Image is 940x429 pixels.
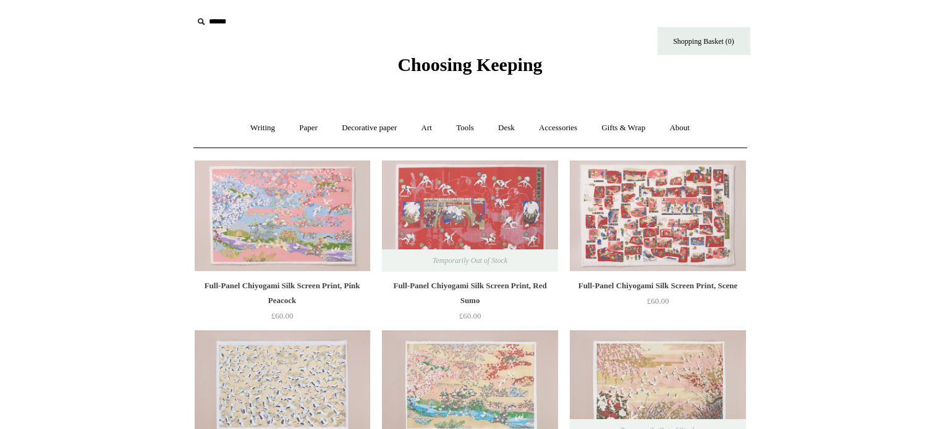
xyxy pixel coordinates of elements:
img: Full-Panel Chiyogami Silk Screen Print, Scene [570,160,745,272]
a: Full-Panel Chiyogami Silk Screen Print, Pink Peacock Full-Panel Chiyogami Silk Screen Print, Pink... [195,160,370,272]
a: Choosing Keeping [397,64,542,73]
a: Writing [239,112,286,144]
a: Shopping Basket (0) [658,27,750,55]
a: Full-Panel Chiyogami Silk Screen Print, Red Sumo £60.00 [382,278,557,329]
a: Full-Panel Chiyogami Silk Screen Print, Pink Peacock £60.00 [195,278,370,329]
div: Full-Panel Chiyogami Silk Screen Print, Red Sumo [385,278,554,308]
span: £60.00 [647,296,669,306]
span: £60.00 [459,311,481,320]
span: £60.00 [271,311,294,320]
a: About [658,112,701,144]
a: Full-Panel Chiyogami Silk Screen Print, Red Sumo Full-Panel Chiyogami Silk Screen Print, Red Sumo... [382,160,557,272]
img: Full-Panel Chiyogami Silk Screen Print, Pink Peacock [195,160,370,272]
a: Paper [288,112,329,144]
div: Full-Panel Chiyogami Silk Screen Print, Scene [573,278,742,293]
img: Full-Panel Chiyogami Silk Screen Print, Red Sumo [382,160,557,272]
span: Temporarily Out of Stock [420,249,520,272]
a: Full-Panel Chiyogami Silk Screen Print, Scene Full-Panel Chiyogami Silk Screen Print, Scene [570,160,745,272]
a: Decorative paper [331,112,408,144]
a: Full-Panel Chiyogami Silk Screen Print, Scene £60.00 [570,278,745,329]
div: Full-Panel Chiyogami Silk Screen Print, Pink Peacock [198,278,367,308]
a: Accessories [528,112,588,144]
a: Desk [487,112,526,144]
a: Gifts & Wrap [590,112,656,144]
a: Tools [445,112,485,144]
a: Art [410,112,443,144]
span: Choosing Keeping [397,54,542,75]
